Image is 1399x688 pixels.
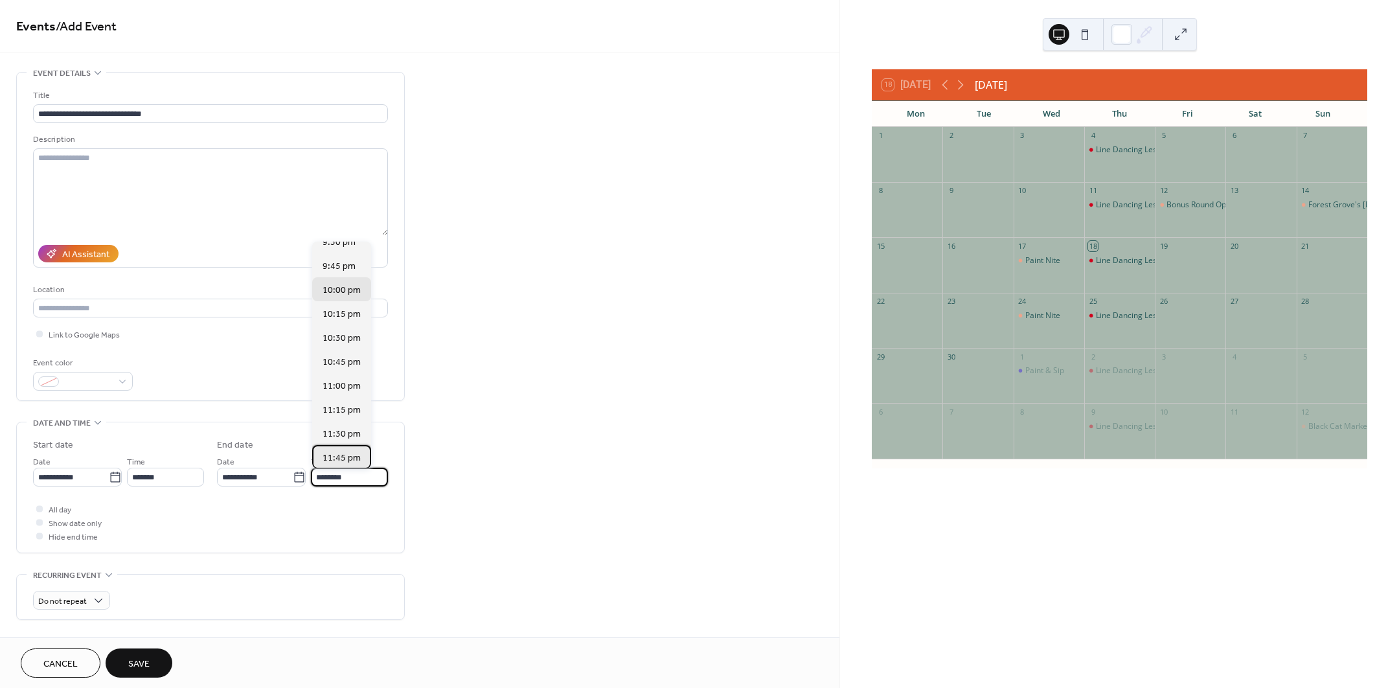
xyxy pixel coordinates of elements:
[1159,131,1168,141] div: 5
[62,248,109,262] div: AI Assistant
[1084,421,1155,432] div: Line Dancing Lessons with Dance Your Boots Off
[16,14,56,40] a: Events
[1229,407,1239,417] div: 11
[1086,101,1154,127] div: Thu
[1301,352,1310,361] div: 5
[1229,186,1239,196] div: 13
[127,455,145,469] span: Time
[1018,297,1027,306] div: 24
[323,283,361,297] span: 10:00 pm
[1301,407,1310,417] div: 12
[1084,255,1155,266] div: Line Dancing Lessons with Dance Your Boots Off
[946,186,956,196] div: 9
[946,297,956,306] div: 23
[1018,186,1027,196] div: 10
[946,131,956,141] div: 2
[33,455,51,469] span: Date
[128,658,150,671] span: Save
[1088,131,1098,141] div: 4
[1096,365,1270,376] div: Line Dancing Lessons with Dance Your Boots Off
[946,407,956,417] div: 7
[323,379,361,393] span: 11:00 pm
[1088,297,1098,306] div: 25
[217,439,253,452] div: End date
[323,259,356,273] span: 9:45 pm
[1088,352,1098,361] div: 2
[21,648,100,678] button: Cancel
[1096,144,1270,155] div: Line Dancing Lessons with Dance Your Boots Off
[1018,352,1027,361] div: 1
[946,241,956,251] div: 16
[950,101,1018,127] div: Tue
[1297,200,1367,211] div: Forest Grove's Harvest Festival
[876,352,885,361] div: 29
[49,328,120,342] span: Link to Google Maps
[49,531,98,544] span: Hide end time
[876,407,885,417] div: 6
[876,241,885,251] div: 15
[56,14,117,40] span: / Add Event
[876,186,885,196] div: 8
[33,133,385,146] div: Description
[876,131,885,141] div: 1
[882,101,950,127] div: Mon
[1159,352,1168,361] div: 3
[1159,407,1168,417] div: 10
[1096,421,1270,432] div: Line Dancing Lessons with Dance Your Boots Off
[1018,131,1027,141] div: 3
[49,517,102,531] span: Show date only
[33,636,84,649] span: Event image
[1096,200,1270,211] div: Line Dancing Lessons with Dance Your Boots Off
[323,355,361,369] span: 10:45 pm
[33,89,385,102] div: Title
[1096,310,1270,321] div: Line Dancing Lessons with Dance Your Boots Off
[876,297,885,306] div: 22
[1014,365,1084,376] div: Paint & Sip
[33,569,102,582] span: Recurring event
[1014,255,1084,266] div: Paint Nite
[1025,255,1060,266] div: Paint Nite
[33,283,385,297] div: Location
[1308,200,1388,211] div: Forest Grove's [DATE]
[1018,407,1027,417] div: 8
[1229,241,1239,251] div: 20
[1018,101,1086,127] div: Wed
[323,331,361,345] span: 10:30 pm
[1154,101,1222,127] div: Fri
[323,403,361,417] span: 11:15 pm
[323,235,356,249] span: 9:30 pm
[106,648,172,678] button: Save
[33,417,91,430] span: Date and time
[1229,297,1239,306] div: 27
[1088,407,1098,417] div: 9
[1084,144,1155,155] div: Line Dancing Lessons with Dance Your Boots Off
[217,455,234,469] span: Date
[38,594,87,609] span: Do not repeat
[1301,241,1310,251] div: 21
[1222,101,1290,127] div: Sat
[946,352,956,361] div: 30
[49,503,71,517] span: All day
[1166,200,1284,211] div: Bonus Round Open Line Dancing
[323,451,361,464] span: 11:45 pm
[1229,131,1239,141] div: 6
[1159,186,1168,196] div: 12
[1289,101,1357,127] div: Sun
[1301,131,1310,141] div: 7
[975,77,1007,93] div: [DATE]
[1014,310,1084,321] div: Paint Nite
[33,356,130,370] div: Event color
[1159,297,1168,306] div: 26
[311,455,329,469] span: Time
[33,67,91,80] span: Event details
[1229,352,1239,361] div: 4
[1025,310,1060,321] div: Paint Nite
[1084,365,1155,376] div: Line Dancing Lessons with Dance Your Boots Off
[1084,310,1155,321] div: Line Dancing Lessons with Dance Your Boots Off
[1018,241,1027,251] div: 17
[1025,365,1064,376] div: Paint & Sip
[1084,200,1155,211] div: Line Dancing Lessons with Dance Your Boots Off
[1308,421,1370,432] div: Black Cat Market
[1088,186,1098,196] div: 11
